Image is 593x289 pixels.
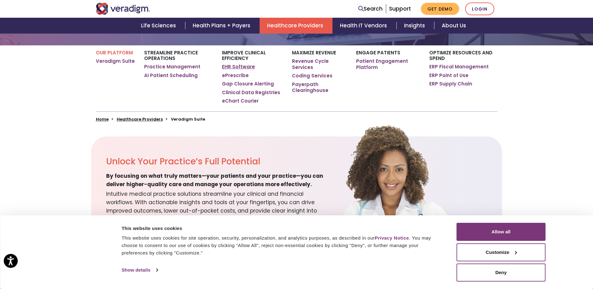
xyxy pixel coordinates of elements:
a: ePrescribe [222,72,249,79]
a: ERP Point of Use [429,72,468,79]
a: Coding Services [292,73,332,79]
a: Veradigm Suite [96,58,135,64]
a: eChart Courier [222,98,259,104]
iframe: Drift Chat Widget [473,244,586,282]
a: EHR Software [222,64,255,70]
img: Veradigm logo [96,3,150,15]
img: solution-provider-potential.png [320,124,475,253]
a: About Us [434,18,473,34]
a: ERP Supply Chain [429,81,472,87]
a: Life Sciences [134,18,185,34]
a: Health Plans + Payers [185,18,260,34]
a: Practice Management [144,64,200,70]
a: Revenue Cycle Services [292,58,346,70]
div: This website uses cookies for site operation, security, personalization, and analytics purposes, ... [122,234,443,257]
a: Healthcare Providers [117,116,163,122]
a: Get Demo [421,3,459,15]
a: Payerpath Clearinghouse [292,81,346,94]
a: Patient Engagement Platform [356,58,420,70]
div: This website uses cookies [122,225,443,232]
span: By focusing on what truly matters—your patients and your practice—you can deliver higher-quality ... [106,172,331,189]
a: Clinical Data Registries [222,89,280,96]
a: Gap Closure Alerting [222,81,274,87]
a: Privacy Notice [375,235,409,241]
a: ERP Fiscal Management [429,64,489,70]
button: Allow all [457,223,546,241]
a: Show details [122,265,158,275]
a: AI Patient Scheduling [144,72,198,79]
a: Healthcare Providers [260,18,332,34]
a: Support [389,5,411,12]
a: Search [358,5,383,13]
a: Insights [397,18,434,34]
a: Home [96,116,109,122]
a: Login [465,2,494,15]
button: Customize [457,243,546,261]
span: Intuitive medical practice solutions streamline your clinical and financial workflows. With actio... [106,189,331,224]
h2: Unlock Your Practice’s Full Potential [106,156,331,167]
a: Health IT Vendors [332,18,396,34]
button: Deny [457,264,546,282]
